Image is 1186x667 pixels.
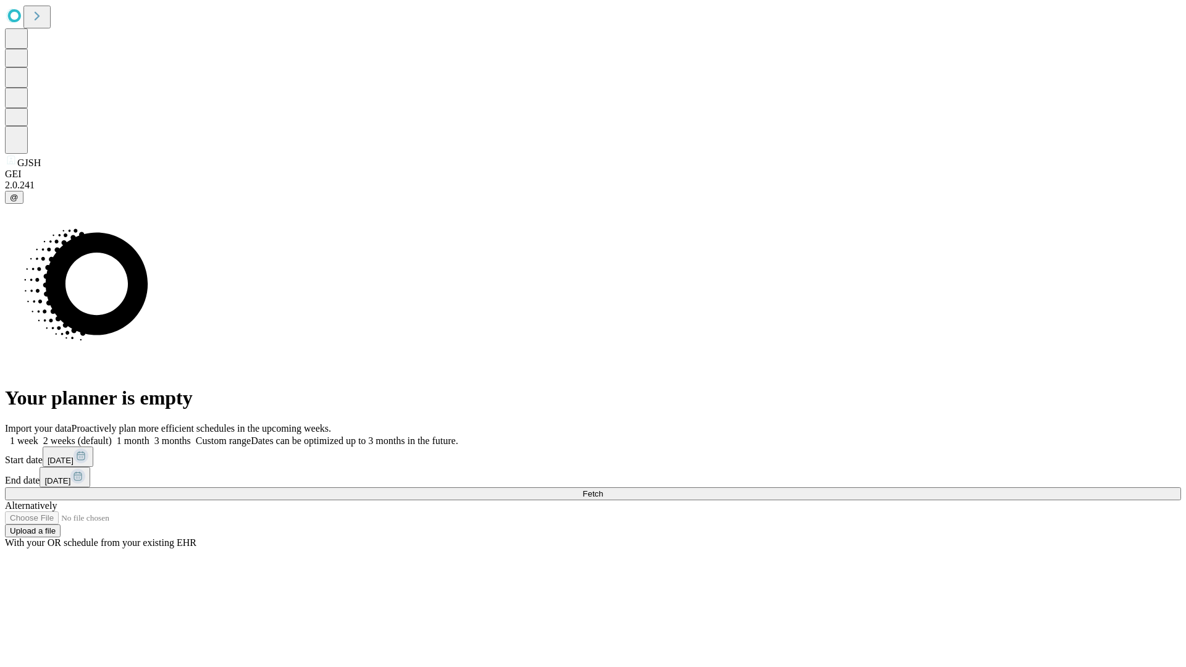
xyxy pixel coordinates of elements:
button: Fetch [5,487,1181,500]
span: Custom range [196,435,251,446]
span: Import your data [5,423,72,434]
span: GJSH [17,157,41,168]
div: End date [5,467,1181,487]
span: Proactively plan more efficient schedules in the upcoming weeks. [72,423,331,434]
span: 3 months [154,435,191,446]
span: [DATE] [44,476,70,485]
span: @ [10,193,19,202]
button: [DATE] [43,447,93,467]
div: GEI [5,169,1181,180]
div: Start date [5,447,1181,467]
span: Dates can be optimized up to 3 months in the future. [251,435,458,446]
h1: Your planner is empty [5,387,1181,409]
span: 1 week [10,435,38,446]
button: @ [5,191,23,204]
span: 1 month [117,435,149,446]
span: With your OR schedule from your existing EHR [5,537,196,548]
span: 2 weeks (default) [43,435,112,446]
button: Upload a file [5,524,61,537]
span: Alternatively [5,500,57,511]
button: [DATE] [40,467,90,487]
span: [DATE] [48,456,74,465]
span: Fetch [582,489,603,498]
div: 2.0.241 [5,180,1181,191]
